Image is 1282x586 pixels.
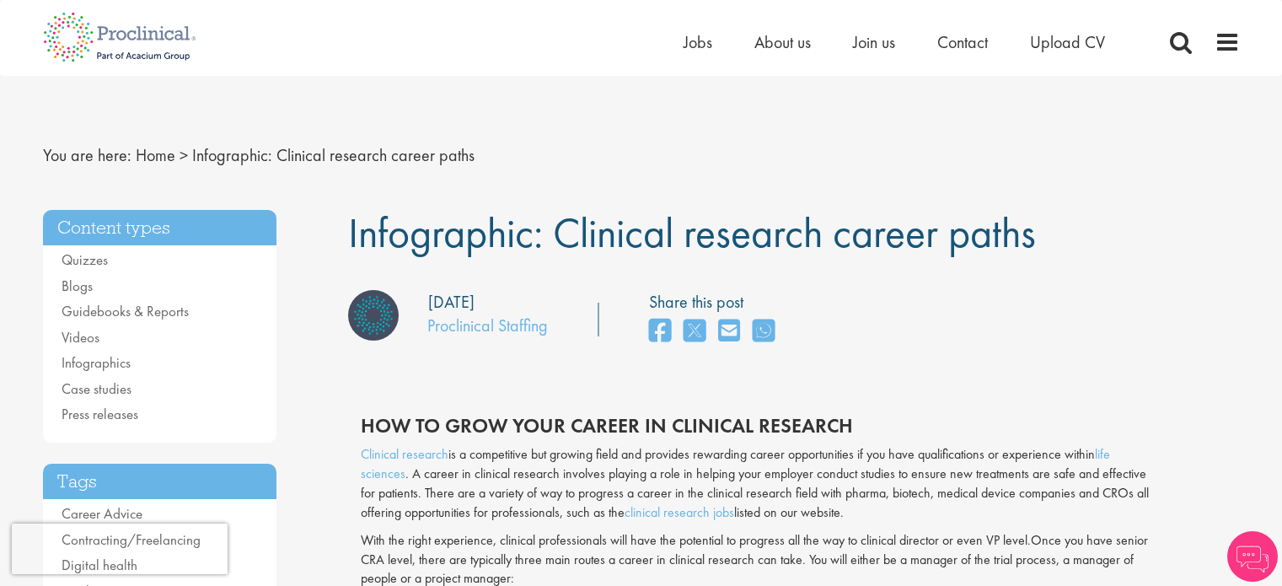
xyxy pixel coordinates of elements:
[361,445,448,463] a: Clinical research
[1227,531,1278,582] img: Chatbot
[348,290,399,341] img: Proclinical Staffing
[853,31,895,53] a: Join us
[43,210,277,246] h3: Content types
[62,353,131,372] a: Infographics
[62,328,99,347] a: Videos
[43,464,277,500] h3: Tags
[625,503,734,521] a: clinical research jobs
[62,504,142,523] a: Career Advice
[649,314,671,350] a: share on facebook
[754,31,811,53] a: About us
[427,315,548,336] a: Proclinical Staffing
[1030,31,1105,53] a: Upload CV
[428,290,475,315] div: [DATE]
[136,144,175,166] a: breadcrumb link
[62,405,138,423] a: Press releases
[62,277,93,295] a: Blogs
[180,144,188,166] span: >
[361,445,1110,482] a: life sciences
[753,314,775,350] a: share on whats app
[62,379,131,398] a: Case studies
[62,302,189,320] a: Guidebooks & Reports
[361,415,1152,437] h2: How to grow your career in clinical research
[361,445,1152,522] p: is a competitive but growing field and provides rewarding career opportunities if you have qualif...
[684,314,705,350] a: share on twitter
[937,31,988,53] a: Contact
[684,31,712,53] a: Jobs
[62,250,108,269] a: Quizzes
[649,290,783,315] label: Share this post
[43,144,131,166] span: You are here:
[12,524,228,574] iframe: reCAPTCHA
[192,144,475,166] span: Infographic: Clinical research career paths
[718,314,740,350] a: share on email
[348,206,1036,260] span: Infographic: Clinical research career paths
